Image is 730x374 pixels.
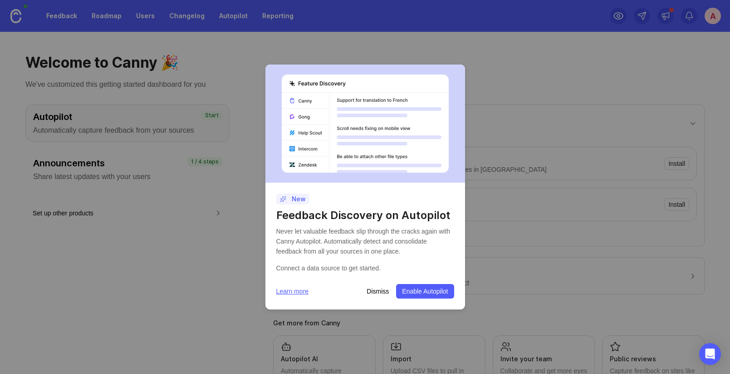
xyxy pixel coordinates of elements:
[276,208,454,223] h1: Feedback Discovery on Autopilot
[367,287,389,296] button: Dismiss
[276,226,454,256] div: Never let valuable feedback slip through the cracks again with Canny Autopilot. Automatically det...
[402,287,448,296] span: Enable Autopilot
[276,263,454,273] div: Connect a data source to get started.
[396,284,454,299] button: Enable Autopilot
[276,286,309,296] a: Learn more
[699,343,721,365] div: Open Intercom Messenger
[282,75,449,173] img: autopilot-456452bdd303029aca878276f8eef889.svg
[280,194,306,204] p: New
